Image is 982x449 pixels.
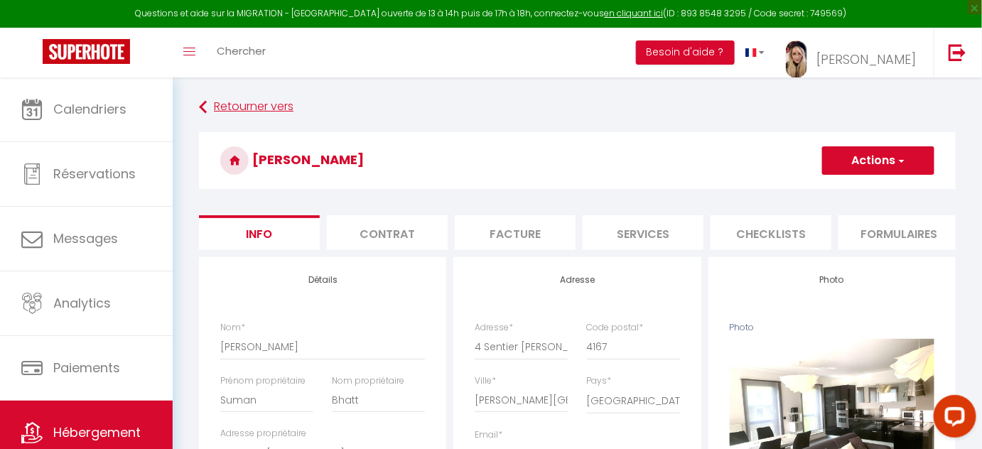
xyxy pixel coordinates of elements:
span: Analytics [53,294,111,312]
img: logout [949,43,966,61]
button: Actions [822,146,934,175]
img: ... [786,40,807,78]
iframe: LiveChat chat widget [922,389,982,449]
label: Nom propriétaire [332,374,404,388]
h4: Photo [730,275,934,285]
li: Contrat [327,215,448,250]
li: Facture [455,215,576,250]
h4: Détails [220,275,425,285]
span: Paiements [53,359,120,377]
a: Retourner vers [199,94,956,120]
li: Formulaires [838,215,959,250]
label: Nom [220,321,245,335]
label: Code postal [587,321,644,335]
span: Chercher [217,43,266,58]
button: Supprimer [798,406,865,427]
li: Services [583,215,703,250]
label: Prénom propriétaire [220,374,306,388]
span: Calendriers [53,100,126,118]
label: Photo [730,321,755,335]
img: Super Booking [43,39,130,64]
h4: Adresse [475,275,679,285]
a: ... [PERSON_NAME] [775,28,934,77]
button: Besoin d'aide ? [636,40,735,65]
label: Pays [587,374,612,388]
label: Adresse [475,321,513,335]
span: [PERSON_NAME] [816,50,916,68]
label: Ville [475,374,496,388]
a: Chercher [206,28,276,77]
span: Hébergement [53,423,141,441]
a: en cliquant ici [605,7,664,19]
h3: [PERSON_NAME] [199,132,956,189]
span: Messages [53,229,118,247]
li: Checklists [711,215,831,250]
li: Info [199,215,320,250]
span: Réservations [53,165,136,183]
label: Email [475,428,502,442]
label: Adresse propriétaire [220,427,306,440]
